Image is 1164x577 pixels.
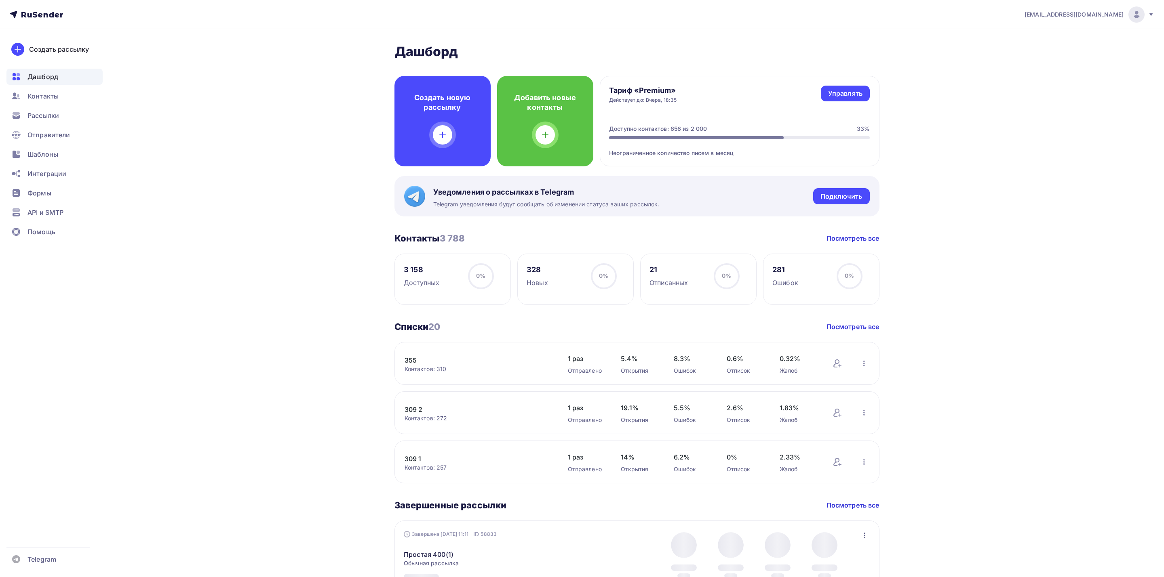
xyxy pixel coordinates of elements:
[404,278,439,287] div: Доступных
[827,233,879,243] a: Посмотреть все
[621,465,658,473] div: Открытия
[27,130,70,140] span: Отправители
[6,185,103,201] a: Формы
[609,97,677,103] div: Действует до: Вчера, 18:35
[621,367,658,375] div: Открытия
[481,530,497,538] span: 58833
[780,452,816,462] span: 2.33%
[27,91,59,101] span: Контакты
[433,200,660,208] span: Telegram уведомления будут сообщать об изменении статуса ваших рассылок.
[440,233,465,243] span: 3 788
[394,233,465,244] h3: Контакты
[772,278,798,287] div: Ошибок
[405,365,552,373] div: Контактов: 310
[780,403,816,413] span: 1.83%
[727,354,763,363] span: 0.6%
[649,278,688,287] div: Отписанных
[674,354,711,363] span: 8.3%
[27,227,55,237] span: Помощь
[27,111,59,120] span: Рассылки
[27,554,56,564] span: Telegram
[780,416,816,424] div: Жалоб
[649,265,688,275] div: 21
[621,416,658,424] div: Открытия
[404,265,439,275] div: 3 158
[428,321,440,332] span: 20
[405,414,552,422] div: Контактов: 272
[6,69,103,85] a: Дашборд
[405,464,552,472] div: Контактов: 257
[845,272,854,279] span: 0%
[27,149,58,159] span: Шаблоны
[404,550,453,559] a: Простая 400(1)
[621,354,658,363] span: 5.4%
[27,72,58,82] span: Дашборд
[394,321,441,332] h3: Списки
[727,465,763,473] div: Отписок
[476,272,485,279] span: 0%
[674,416,711,424] div: Ошибок
[568,354,605,363] span: 1 раз
[473,530,479,538] span: ID
[599,272,608,279] span: 0%
[857,125,870,133] div: 33%
[6,88,103,104] a: Контакты
[780,367,816,375] div: Жалоб
[27,208,63,217] span: API и SMTP
[820,192,862,201] div: Подключить
[394,44,879,60] h2: Дашборд
[609,125,707,133] div: Доступно контактов: 656 из 2 000
[527,278,548,287] div: Новых
[727,403,763,413] span: 2.6%
[568,416,605,424] div: Отправлено
[510,93,580,112] h4: Добавить новые контакты
[674,403,711,413] span: 5.5%
[1025,10,1124,19] span: [EMAIL_ADDRESS][DOMAIN_NAME]
[404,530,497,538] div: Завершена [DATE] 11:11
[621,403,658,413] span: 19.1%
[394,499,507,511] h3: Завершенные рассылки
[407,93,478,112] h4: Создать новую рассылку
[674,465,711,473] div: Ошибок
[27,188,51,198] span: Формы
[405,405,542,414] a: 309 2
[722,272,731,279] span: 0%
[780,465,816,473] div: Жалоб
[821,86,870,101] a: Управлять
[433,187,660,197] span: Уведомления о рассылках в Telegram
[727,367,763,375] div: Отписок
[568,452,605,462] span: 1 раз
[772,265,798,275] div: 281
[674,452,711,462] span: 6.2%
[609,86,677,95] h4: Тариф «Premium»
[1025,6,1154,23] a: [EMAIL_ADDRESS][DOMAIN_NAME]
[780,354,816,363] span: 0.32%
[27,169,66,178] span: Интеграции
[404,559,459,567] span: Обычная рассылка
[621,452,658,462] span: 14%
[6,107,103,124] a: Рассылки
[6,127,103,143] a: Отправители
[727,416,763,424] div: Отписок
[568,367,605,375] div: Отправлено
[827,322,879,332] a: Посмотреть все
[527,265,548,275] div: 328
[405,454,542,464] a: 309 1
[6,146,103,162] a: Шаблоны
[568,403,605,413] span: 1 раз
[568,465,605,473] div: Отправлено
[828,89,862,98] div: Управлять
[609,139,870,157] div: Неограниченное количество писем в месяц
[29,44,89,54] div: Создать рассылку
[405,355,542,365] a: 355
[674,367,711,375] div: Ошибок
[827,500,879,510] a: Посмотреть все
[727,452,763,462] span: 0%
